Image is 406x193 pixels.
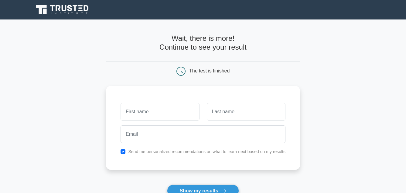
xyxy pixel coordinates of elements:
[128,149,285,154] label: Send me personalized recommendations on what to learn next based on my results
[121,103,199,121] input: First name
[106,34,300,52] h4: Wait, there is more! Continue to see your result
[121,125,285,143] input: Email
[207,103,285,121] input: Last name
[189,68,230,73] div: The test is finished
